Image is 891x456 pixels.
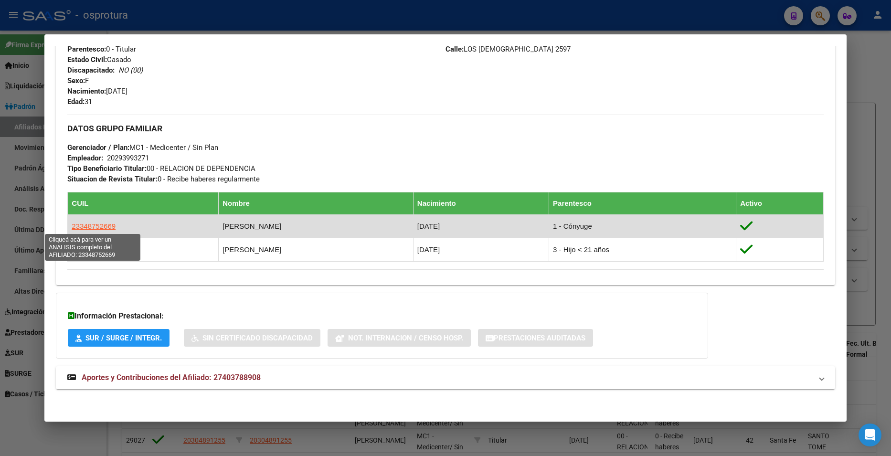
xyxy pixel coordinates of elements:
[67,55,131,64] span: Casado
[413,238,549,261] td: [DATE]
[348,334,463,342] span: Not. Internacion / Censo Hosp.
[67,87,106,95] strong: Nacimiento:
[67,164,255,173] span: 00 - RELACION DE DEPENDENCIA
[107,153,149,163] div: 20293993271
[82,373,261,382] span: Aportes y Contribuciones del Afiliado: 27403788908
[72,245,116,254] span: 27526525936
[219,238,414,261] td: [PERSON_NAME]
[67,76,85,85] strong: Sexo:
[67,97,85,106] strong: Edad:
[202,334,313,342] span: Sin Certificado Discapacidad
[413,192,549,214] th: Nacimiento
[85,334,162,342] span: SUR / SURGE / INTEGR.
[68,310,696,322] h3: Información Prestacional:
[184,329,320,347] button: Sin Certificado Discapacidad
[413,214,549,238] td: [DATE]
[549,214,736,238] td: 1 - Cónyuge
[67,55,107,64] strong: Estado Civil:
[67,76,89,85] span: F
[68,329,170,347] button: SUR / SURGE / INTEGR.
[68,192,219,214] th: CUIL
[67,87,127,95] span: [DATE]
[859,424,881,446] div: Open Intercom Messenger
[67,97,92,106] span: 31
[67,175,260,183] span: 0 - Recibe haberes regularmente
[549,238,736,261] td: 3 - Hijo < 21 años
[549,192,736,214] th: Parentesco
[736,192,824,214] th: Activo
[72,222,116,230] span: 23348752669
[67,143,218,152] span: MC1 - Medicenter / Sin Plan
[67,175,158,183] strong: Situacion de Revista Titular:
[219,214,414,238] td: [PERSON_NAME]
[445,45,464,53] strong: Calle:
[478,329,593,347] button: Prestaciones Auditadas
[67,45,106,53] strong: Parentesco:
[328,329,471,347] button: Not. Internacion / Censo Hosp.
[56,366,835,389] mat-expansion-panel-header: Aportes y Contribuciones del Afiliado: 27403788908
[67,154,103,162] strong: Empleador:
[67,123,823,134] h3: DATOS GRUPO FAMILIAR
[118,66,143,74] i: NO (00)
[67,164,147,173] strong: Tipo Beneficiario Titular:
[67,45,136,53] span: 0 - Titular
[67,66,115,74] strong: Discapacitado:
[445,45,571,53] span: LOS [DEMOGRAPHIC_DATA] 2597
[219,192,414,214] th: Nombre
[67,143,129,152] strong: Gerenciador / Plan:
[494,334,585,342] span: Prestaciones Auditadas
